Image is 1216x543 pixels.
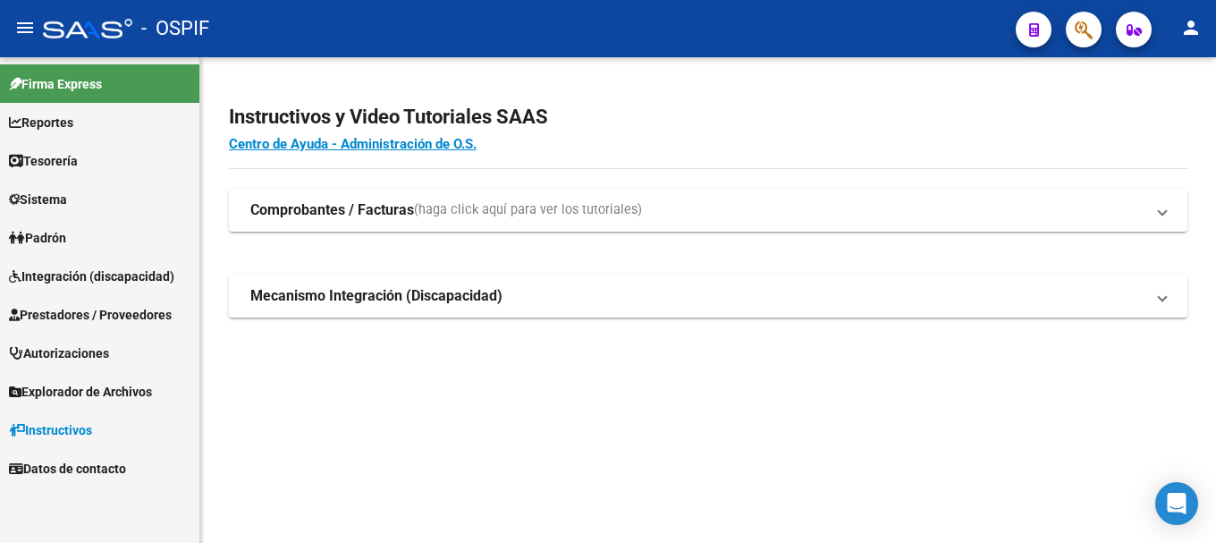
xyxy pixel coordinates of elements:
[9,382,152,402] span: Explorador de Archivos
[9,228,66,248] span: Padrón
[9,459,126,479] span: Datos de contacto
[9,305,172,325] span: Prestadores / Proveedores
[9,267,174,286] span: Integración (discapacidad)
[141,9,209,48] span: - OSPIF
[9,74,102,94] span: Firma Express
[9,344,109,363] span: Autorizaciones
[14,17,36,38] mat-icon: menu
[250,286,502,306] strong: Mecanismo Integración (Discapacidad)
[9,151,78,171] span: Tesorería
[9,420,92,440] span: Instructivos
[229,275,1187,318] mat-expansion-panel-header: Mecanismo Integración (Discapacidad)
[1155,482,1198,525] div: Open Intercom Messenger
[229,189,1187,232] mat-expansion-panel-header: Comprobantes / Facturas(haga click aquí para ver los tutoriales)
[1180,17,1202,38] mat-icon: person
[9,190,67,209] span: Sistema
[229,100,1187,134] h2: Instructivos y Video Tutoriales SAAS
[9,113,73,132] span: Reportes
[229,136,477,152] a: Centro de Ayuda - Administración de O.S.
[414,200,642,220] span: (haga click aquí para ver los tutoriales)
[250,200,414,220] strong: Comprobantes / Facturas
